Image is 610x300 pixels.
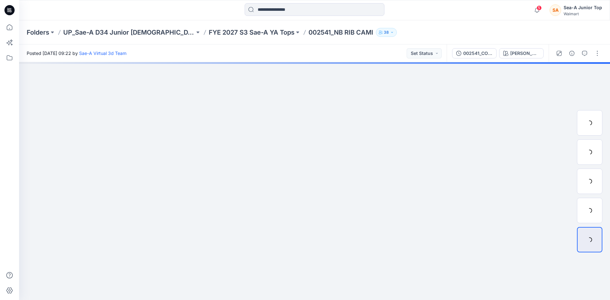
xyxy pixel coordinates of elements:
div: Walmart [564,11,602,16]
div: [PERSON_NAME] [510,50,539,57]
button: Details [567,48,577,58]
a: FYE 2027 S3 Sae-A YA Tops [209,28,295,37]
p: 38 [384,29,389,36]
a: Folders [27,28,49,37]
div: Sea-A Junior Top [564,4,602,11]
p: 002541_NB RIB CAMI [308,28,373,37]
a: UP_Sae-A D34 Junior [DEMOGRAPHIC_DATA] top [63,28,195,37]
button: 002541_COLORS [452,48,497,58]
span: Posted [DATE] 09:22 by [27,50,126,57]
div: SA [550,4,561,16]
button: [PERSON_NAME] [499,48,544,58]
div: 002541_COLORS [463,50,492,57]
span: 5 [537,5,542,10]
a: Sae-A Virtual 3d Team [79,50,126,56]
button: 38 [376,28,397,37]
